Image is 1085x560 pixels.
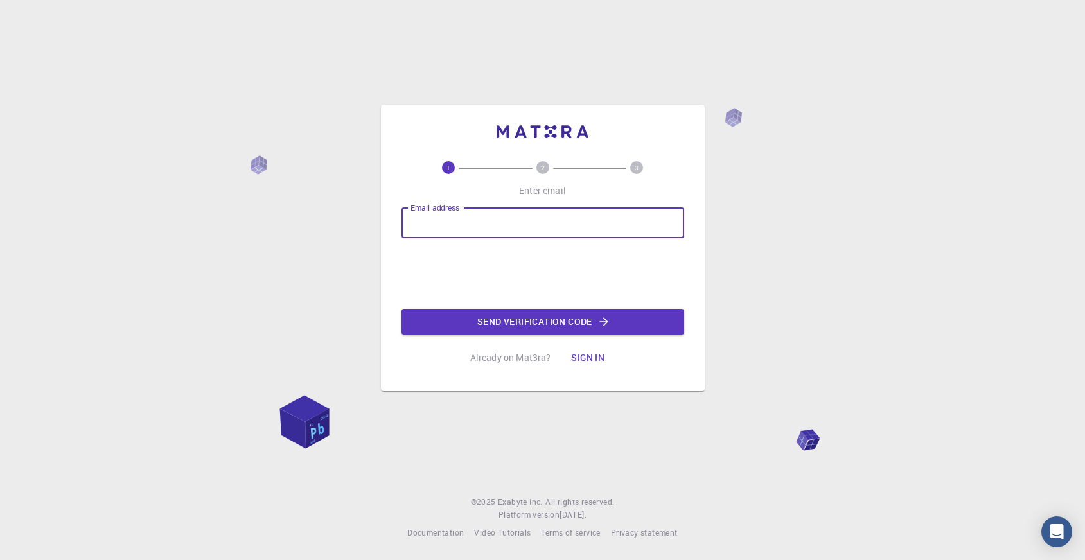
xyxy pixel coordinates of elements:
span: All rights reserved. [545,496,614,509]
a: Exabyte Inc. [498,496,543,509]
a: Documentation [407,527,464,539]
span: Exabyte Inc. [498,496,543,507]
span: Platform version [498,509,560,521]
label: Email address [410,202,459,213]
p: Enter email [519,184,566,197]
span: Privacy statement [611,527,678,538]
p: Already on Mat3ra? [470,351,551,364]
span: Documentation [407,527,464,538]
div: Open Intercom Messenger [1041,516,1072,547]
a: Privacy statement [611,527,678,539]
span: Video Tutorials [474,527,531,538]
button: Sign in [561,345,615,371]
span: [DATE] . [560,509,587,520]
text: 3 [635,163,639,172]
button: Send verification code [401,309,684,335]
span: © 2025 [471,496,498,509]
a: Terms of service [541,527,600,539]
iframe: reCAPTCHA [445,249,640,299]
a: Video Tutorials [474,527,531,539]
a: [DATE]. [560,509,587,521]
text: 1 [446,163,450,172]
text: 2 [541,163,545,172]
span: Terms of service [541,527,600,538]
